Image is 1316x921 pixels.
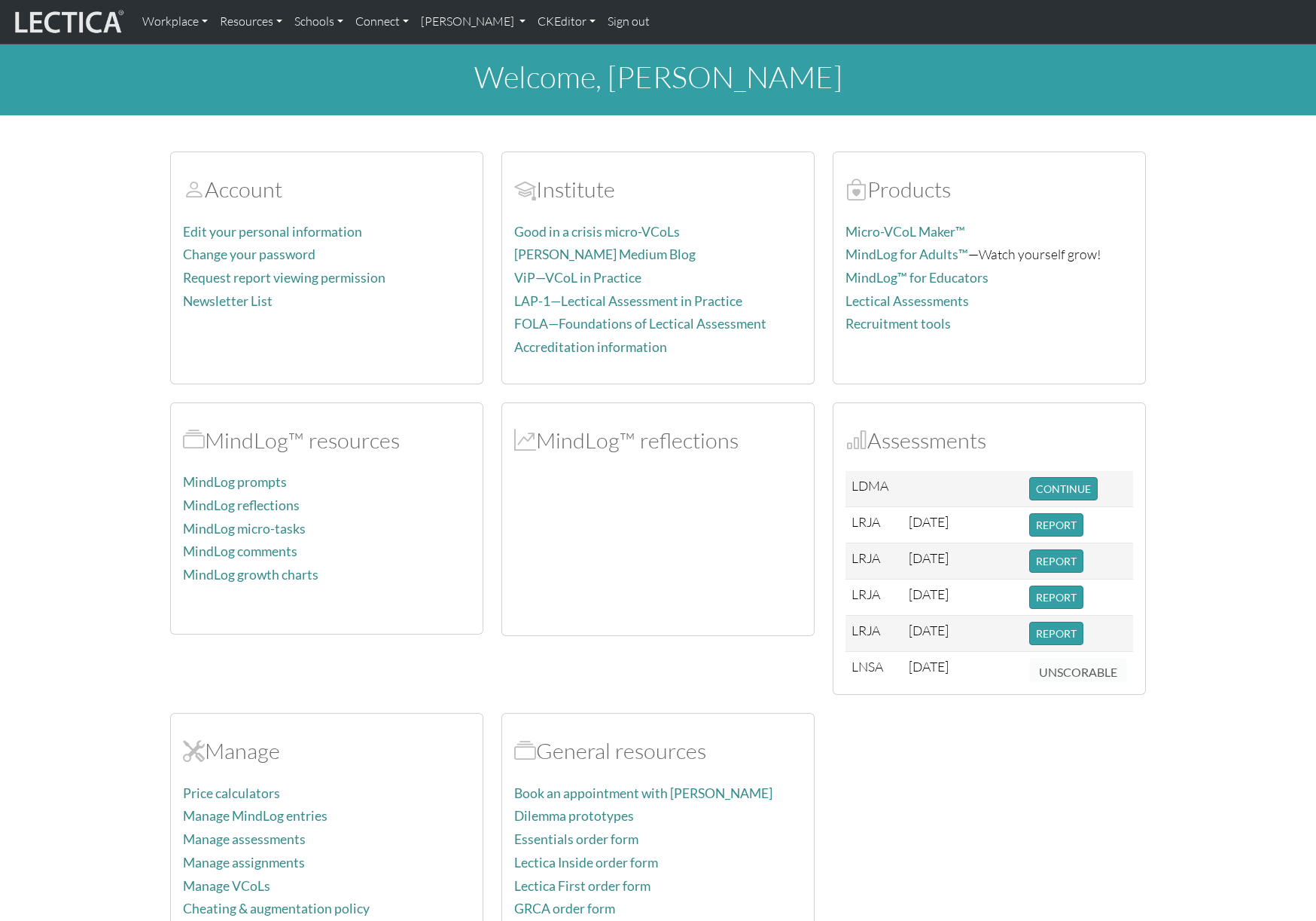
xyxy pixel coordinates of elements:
[845,316,951,332] a: Recruitment tools
[845,270,989,286] a: MindLog™ for Educators
[349,6,415,38] a: Connect
[514,246,696,262] a: [PERSON_NAME] Medium Blog
[514,831,638,847] a: Essentials order form
[11,8,124,36] img: lecticalive
[183,785,280,801] a: Price calculators
[909,549,949,566] span: [DATE]
[514,176,802,203] h2: Institute
[183,878,270,894] a: Manage VCoLs
[514,316,766,332] a: FOLA—Foundations of Lectical Assessment
[514,339,667,355] a: Accreditation information
[909,586,949,602] span: [DATE]
[288,6,349,38] a: Schools
[845,616,903,652] td: LRJA
[514,738,802,764] h2: General resources
[183,270,385,286] a: Request report viewing permission
[845,176,1133,203] h2: Products
[183,293,273,309] a: Newsletter List
[1029,477,1098,500] button: CONTINUE
[514,855,658,871] a: Lectica Inside order form
[183,246,315,262] a: Change your password
[845,471,903,507] td: LDMA
[845,543,903,580] td: LRJA
[183,567,318,583] a: MindLog growth charts
[1029,586,1083,609] button: REPORT
[136,6,214,38] a: Workplace
[602,6,656,38] a: Sign out
[415,6,532,38] a: [PERSON_NAME]
[183,427,205,454] span: MindLog™ resources
[514,427,536,454] span: MindLog
[183,855,305,871] a: Manage assignments
[183,831,306,847] a: Manage assessments
[1029,549,1083,573] button: REPORT
[845,580,903,616] td: LRJA
[909,622,949,638] span: [DATE]
[183,901,370,916] a: Cheating & augmentation policy
[845,427,867,454] span: Assessments
[183,224,362,240] a: Edit your personal information
[183,808,327,824] a: Manage MindLog entries
[845,652,903,693] td: LNSA
[514,270,641,286] a: ViP—VCoL in Practice
[514,224,680,240] a: Good in a crisis micro-VCoLs
[845,224,965,240] a: Micro-VCoL Maker™
[183,543,297,559] a: MindLog comments
[1029,622,1083,645] button: REPORT
[183,497,300,513] a: MindLog reflections
[1029,513,1083,537] button: REPORT
[514,878,650,894] a: Lectica First order form
[183,737,205,764] span: Manage
[845,507,903,543] td: LRJA
[909,513,949,530] span: [DATE]
[183,521,306,537] a: MindLog micro-tasks
[183,176,471,203] h2: Account
[845,293,969,309] a: Lectical Assessments
[532,6,602,38] a: CKEditor
[514,808,634,824] a: Dilemma prototypes
[214,6,288,38] a: Resources
[909,658,949,675] span: [DATE]
[845,246,968,262] a: MindLog for Adults™
[845,243,1133,265] p: —Watch yourself grow!
[845,427,1133,454] h2: Assessments
[514,785,772,801] a: Book an appointment with [PERSON_NAME]
[514,293,742,309] a: LAP-1—Lectical Assessment in Practice
[183,427,471,454] h2: MindLog™ resources
[514,901,615,916] a: GRCA order form
[514,176,536,203] span: Account
[514,427,802,454] h2: MindLog™ reflections
[845,176,867,203] span: Products
[183,176,205,203] span: Account
[514,737,536,764] span: Resources
[183,738,471,764] h2: Manage
[183,474,287,490] a: MindLog prompts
